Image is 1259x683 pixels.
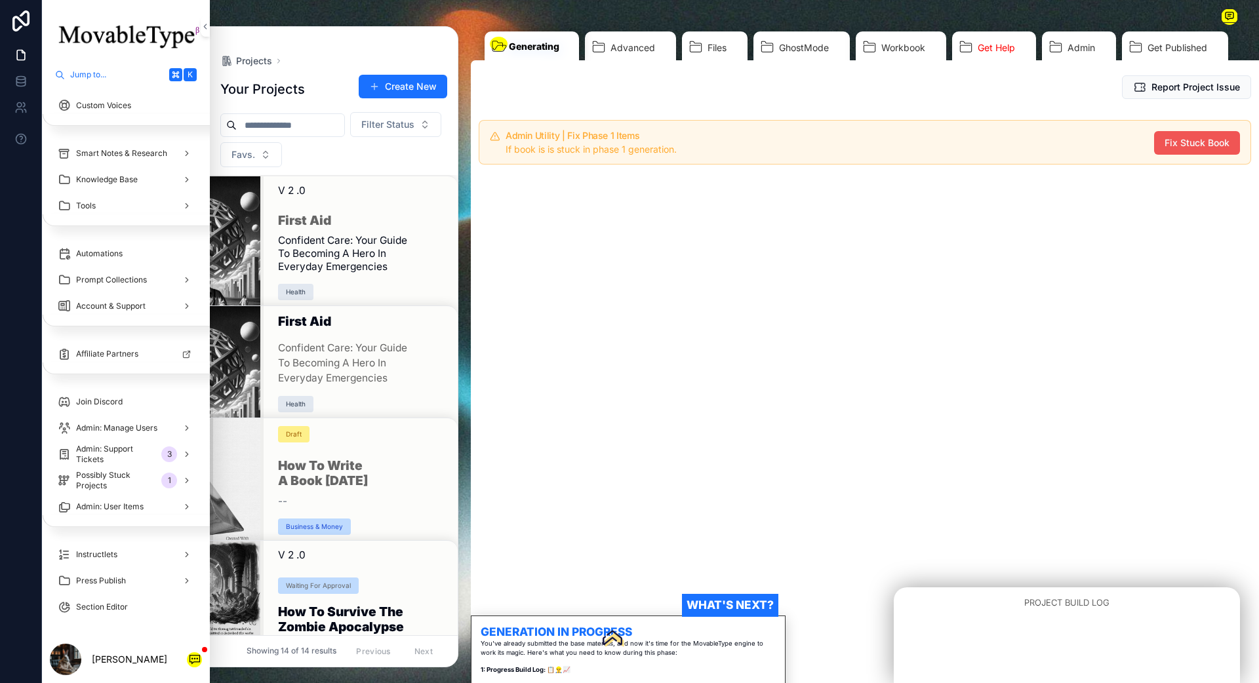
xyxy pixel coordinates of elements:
span: Section Editor [76,602,128,612]
button: Fix Stuck Book [1154,131,1240,155]
a: Section Editor [50,595,202,619]
span: Fix Stuck Book [1165,136,1229,149]
button: Jump to...K [50,63,202,87]
span: Automations [76,248,123,259]
a: Custom Voices [50,94,202,117]
span: Smart Notes & Research [76,148,167,159]
a: DraftHow to Write a Book [DATE]--Business & Money [210,418,458,553]
span: Join Discord [76,397,123,407]
img: App logo [50,16,202,57]
a: Knowledge Base [50,168,202,191]
span: Filter Status [361,118,414,131]
h5: Admin Utility | Fix Phase 1 Items [506,131,1144,140]
span: -- [278,495,287,508]
span: Jump to... [70,69,164,80]
span: Get Help [978,41,1015,54]
span: Confident Care: Your Guide to Becoming a Hero in Everyday Emergencies [278,234,442,273]
a: Smart Notes & Research [50,142,202,165]
a: Instructlets [50,543,202,566]
div: Business & Money [286,522,343,532]
h1: Generation In Progress [481,625,776,639]
span: Report Project Issue [1151,81,1240,94]
a: Press Publish [50,569,202,593]
span: Custom Voices [76,100,131,111]
h1: How to Write a Book [DATE] [278,458,442,494]
a: Workbook [856,31,946,68]
a: Join Discord [50,390,202,414]
span: Admin: Support Tickets [76,444,156,465]
div: 3 [161,446,177,462]
div: Health [286,287,306,297]
button: Select Button [220,142,282,167]
p: [PERSON_NAME] [92,653,167,666]
a: Projects [220,54,272,68]
span: If book is is stuck in phase 1 generation. [506,144,677,155]
h1: First Aid [278,213,442,233]
span: Instructlets [76,549,117,560]
div: Draft [286,429,302,439]
a: Admin: Support Tickets3 [50,442,202,466]
button: Report Project Issue [1122,75,1251,99]
a: Tools [50,194,202,218]
a: First AidConfident Care: Your Guide to Becoming a Hero in Everyday EmergenciesHealth [210,305,458,431]
a: Automations [50,242,202,265]
a: Affiliate Partners [50,342,202,366]
span: Knowledge Base [76,174,138,185]
div: 1 [161,473,177,488]
span: Possibly Stuck Projects [76,470,156,491]
span: v 2 .0 [278,549,442,562]
button: Create New [359,75,447,98]
a: Admin [1042,31,1116,68]
span: Admin: User Items [76,501,144,512]
span: Files [708,41,727,54]
a: Prompt Collections [50,268,202,292]
span: Admin: Manage Users [76,423,157,433]
span: v 2 .0 [278,184,442,197]
a: Get Help [952,31,1036,68]
div: If book is is stuck in phase 1 generation. [506,143,1144,156]
button: Select Button [350,112,441,137]
span: Get Published [1148,41,1207,54]
h1: First Aid [278,314,442,334]
a: Admin: Manage Users [50,416,202,440]
a: Generating [485,31,579,68]
span: Prompt Collections [76,275,147,285]
a: GhostMode [753,31,850,68]
h1: How to Survive the Zombie Apocalypse [278,604,442,640]
span: Admin [1068,41,1095,54]
span: Showing 14 of 14 results [247,646,336,657]
strong: 1: Progress Build Log: 📋👷‍♂️📈 [481,666,570,673]
span: Affiliate Partners [76,349,138,359]
span: K [185,69,195,80]
span: Favs. [231,148,255,161]
a: Possibly Stuck Projects1 [50,469,202,492]
a: v 2 .0First AidConfident Care: Your Guide to Becoming a Hero in Everyday EmergenciesHealth [210,175,458,319]
a: Advanced [585,31,676,68]
span: Confident Care: Your Guide to Becoming a Hero in Everyday Emergencies [278,340,442,385]
span: Account & Support [76,301,146,311]
span: Projects [236,54,272,68]
span: Press Publish [76,576,126,586]
div: Health [286,399,306,409]
div: scrollable content [42,87,210,636]
span: Advanced [610,41,655,54]
span: GhostMode [779,41,829,54]
a: Get Published [1122,31,1228,68]
a: Admin: User Items [50,495,202,518]
p: You've already submitted the base materials, and now it's time for the MovableType engine to work... [481,639,776,658]
a: Account & Support [50,294,202,318]
span: Generating [509,40,559,53]
span: Workbook [881,41,925,54]
a: Files [682,31,748,68]
div: Waiting For Approval [286,581,351,591]
h1: Your Projects [220,81,305,97]
span: Tools [76,201,96,211]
